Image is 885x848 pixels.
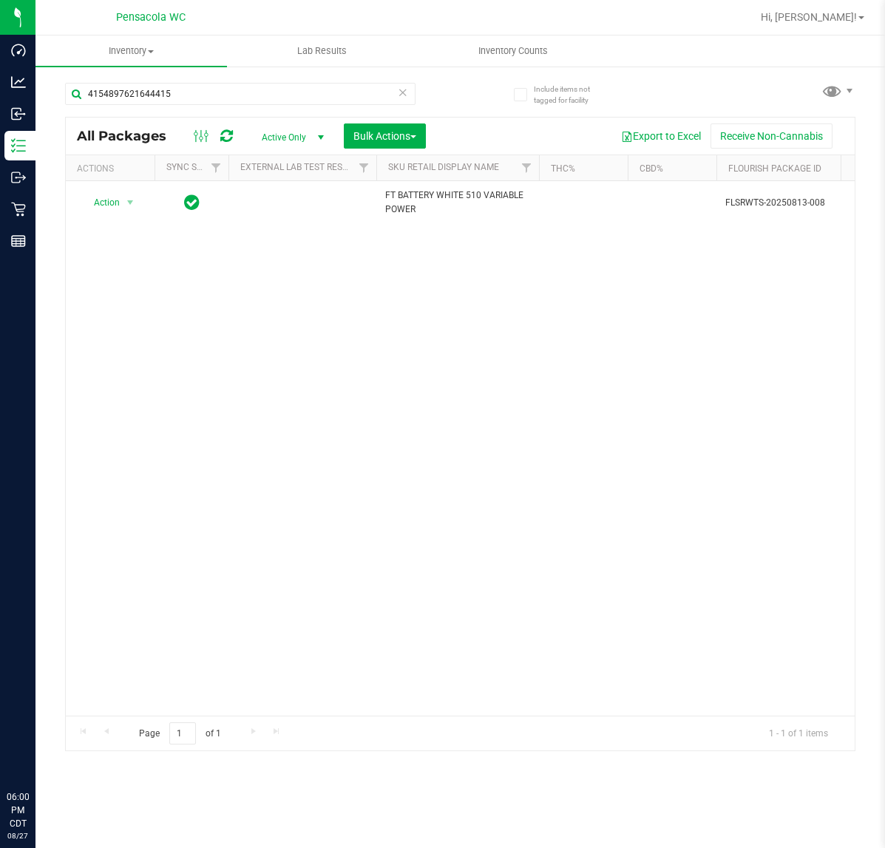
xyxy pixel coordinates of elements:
[11,75,26,89] inline-svg: Analytics
[728,163,821,174] a: Flourish Package ID
[240,162,356,172] a: External Lab Test Result
[611,123,711,149] button: Export to Excel
[77,163,149,174] div: Actions
[761,11,857,23] span: Hi, [PERSON_NAME]!
[11,202,26,217] inline-svg: Retail
[126,722,233,745] span: Page of 1
[121,192,140,213] span: select
[418,35,609,67] a: Inventory Counts
[398,83,408,102] span: Clear
[352,155,376,180] a: Filter
[169,722,196,745] input: 1
[11,234,26,248] inline-svg: Reports
[7,830,29,841] p: 08/27
[725,196,870,210] span: FLSRWTS-20250813-008
[385,189,530,217] span: FT BATTERY WHITE 510 VARIABLE POWER
[15,730,59,774] iframe: Resource center
[458,44,568,58] span: Inventory Counts
[77,128,181,144] span: All Packages
[11,170,26,185] inline-svg: Outbound
[7,790,29,830] p: 06:00 PM CDT
[640,163,663,174] a: CBD%
[35,35,227,67] a: Inventory
[204,155,228,180] a: Filter
[277,44,367,58] span: Lab Results
[35,44,227,58] span: Inventory
[11,43,26,58] inline-svg: Dashboard
[344,123,426,149] button: Bulk Actions
[388,162,499,172] a: Sku Retail Display Name
[184,192,200,213] span: In Sync
[166,162,223,172] a: Sync Status
[711,123,833,149] button: Receive Non-Cannabis
[81,192,121,213] span: Action
[757,722,840,744] span: 1 - 1 of 1 items
[11,106,26,121] inline-svg: Inbound
[551,163,575,174] a: THC%
[227,35,418,67] a: Lab Results
[65,83,416,105] input: Search Package ID, Item Name, SKU, Lot or Part Number...
[353,130,416,142] span: Bulk Actions
[116,11,186,24] span: Pensacola WC
[515,155,539,180] a: Filter
[534,84,608,106] span: Include items not tagged for facility
[11,138,26,153] inline-svg: Inventory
